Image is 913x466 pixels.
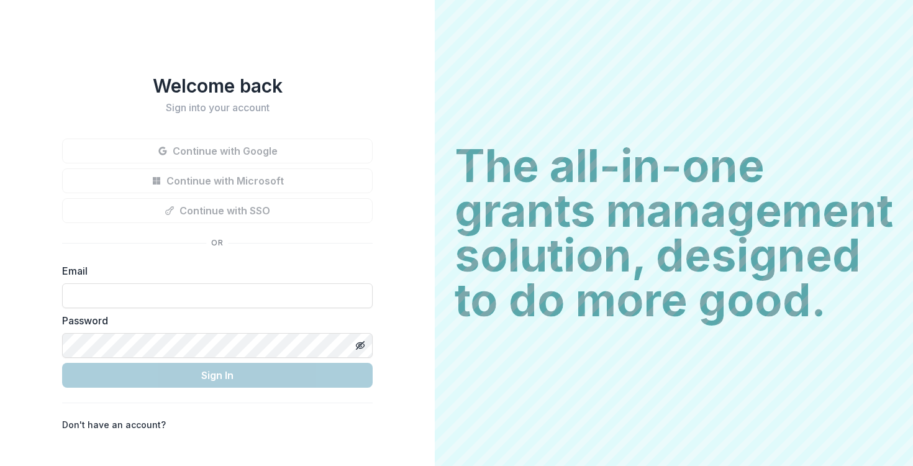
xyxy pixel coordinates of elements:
[350,336,370,355] button: Toggle password visibility
[62,168,373,193] button: Continue with Microsoft
[62,418,166,431] p: Don't have an account?
[62,139,373,163] button: Continue with Google
[62,263,365,278] label: Email
[62,102,373,114] h2: Sign into your account
[62,75,373,97] h1: Welcome back
[62,198,373,223] button: Continue with SSO
[62,313,365,328] label: Password
[62,363,373,388] button: Sign In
